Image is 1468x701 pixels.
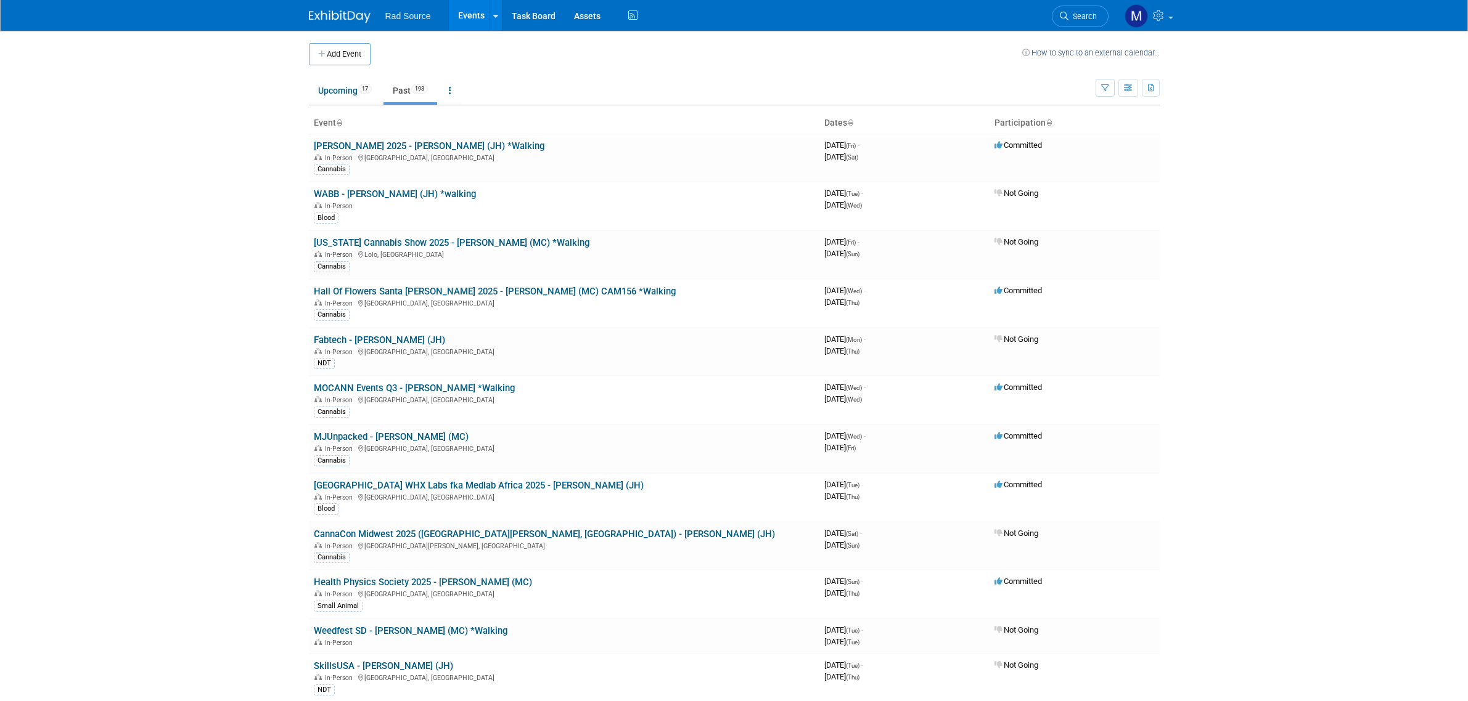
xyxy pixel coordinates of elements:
span: - [861,188,863,198]
span: [DATE] [824,660,863,670]
span: 193 [411,84,428,94]
span: In-Person [325,154,356,162]
span: Not Going [994,625,1038,634]
img: In-Person Event [314,445,322,451]
th: Dates [819,113,990,134]
a: Weedfest SD - [PERSON_NAME] (MC) *Walking [314,625,507,636]
div: Cannabis [314,261,350,272]
span: (Thu) [846,674,859,681]
span: (Wed) [846,288,862,294]
span: [DATE] [824,577,863,586]
button: Add Event [309,43,371,65]
img: In-Person Event [314,590,322,596]
span: - [860,529,862,538]
span: [DATE] [824,672,859,681]
div: [GEOGRAPHIC_DATA], [GEOGRAPHIC_DATA] [314,672,814,682]
span: Not Going [994,237,1038,246]
span: Not Going [994,334,1038,344]
span: (Fri) [846,445,856,452]
span: In-Person [325,493,356,501]
span: (Thu) [846,348,859,355]
span: [DATE] [824,540,859,549]
span: (Wed) [846,202,862,209]
span: [DATE] [824,140,859,150]
div: [GEOGRAPHIC_DATA], [GEOGRAPHIC_DATA] [314,152,814,162]
span: - [864,286,866,295]
a: WABB - [PERSON_NAME] (JH) *walking [314,188,476,200]
span: [DATE] [824,200,862,209]
div: [GEOGRAPHIC_DATA][PERSON_NAME], [GEOGRAPHIC_DATA] [314,540,814,550]
img: In-Person Event [314,639,322,645]
span: (Wed) [846,396,862,403]
span: (Mon) [846,336,862,343]
span: - [861,625,863,634]
a: [PERSON_NAME] 2025 - [PERSON_NAME] (JH) *Walking [314,140,544,152]
span: In-Person [325,251,356,259]
img: In-Person Event [314,396,322,402]
span: - [858,140,859,150]
span: (Tue) [846,662,859,669]
span: In-Person [325,639,356,647]
span: Committed [994,480,1042,489]
span: Not Going [994,188,1038,198]
span: Not Going [994,529,1038,538]
span: (Tue) [846,190,859,197]
span: [DATE] [824,625,863,634]
span: [DATE] [824,480,863,489]
span: (Sat) [846,530,858,537]
span: (Sun) [846,542,859,549]
div: [GEOGRAPHIC_DATA], [GEOGRAPHIC_DATA] [314,394,814,404]
span: [DATE] [824,588,859,598]
span: In-Person [325,445,356,453]
span: - [858,237,859,246]
span: In-Person [325,590,356,598]
span: [DATE] [824,188,863,198]
a: Past193 [383,79,437,102]
span: (Sun) [846,578,859,585]
span: - [861,660,863,670]
span: (Wed) [846,433,862,440]
span: [DATE] [824,443,856,452]
a: CannaCon Midwest 2025 ([GEOGRAPHIC_DATA][PERSON_NAME], [GEOGRAPHIC_DATA]) - [PERSON_NAME] (JH) [314,529,775,540]
span: [DATE] [824,298,859,307]
span: (Tue) [846,482,859,488]
div: NDT [314,358,335,369]
span: (Wed) [846,384,862,391]
span: In-Person [325,202,356,210]
a: Fabtech - [PERSON_NAME] (JH) [314,334,445,346]
div: NDT [314,684,335,695]
img: In-Person Event [314,251,322,257]
img: In-Person Event [314,299,322,306]
span: [DATE] [824,637,859,646]
div: Cannabis [314,455,350,466]
div: Small Animal [314,601,363,612]
span: - [864,431,866,440]
span: Search [1068,12,1097,21]
span: - [864,334,866,344]
span: 17 [358,84,372,94]
span: [DATE] [824,529,862,538]
span: (Thu) [846,590,859,597]
a: [US_STATE] Cannabis Show 2025 - [PERSON_NAME] (MC) *Walking [314,237,589,248]
span: [DATE] [824,492,859,501]
a: MOCANN Events Q3 - [PERSON_NAME] *Walking [314,383,515,394]
a: How to sync to an external calendar... [1022,48,1160,57]
div: Cannabis [314,407,350,418]
img: In-Person Event [314,348,322,354]
img: In-Person Event [314,154,322,160]
span: [DATE] [824,346,859,355]
span: [DATE] [824,334,866,344]
span: [DATE] [824,237,859,246]
span: [DATE] [824,286,866,295]
span: (Tue) [846,627,859,634]
span: Not Going [994,660,1038,670]
span: (Tue) [846,639,859,646]
span: (Fri) [846,142,856,149]
span: (Thu) [846,299,859,306]
div: [GEOGRAPHIC_DATA], [GEOGRAPHIC_DATA] [314,492,814,501]
span: [DATE] [824,394,862,403]
a: Sort by Participation Type [1046,118,1052,128]
span: [DATE] [824,249,859,258]
span: Committed [994,577,1042,586]
div: Cannabis [314,309,350,320]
